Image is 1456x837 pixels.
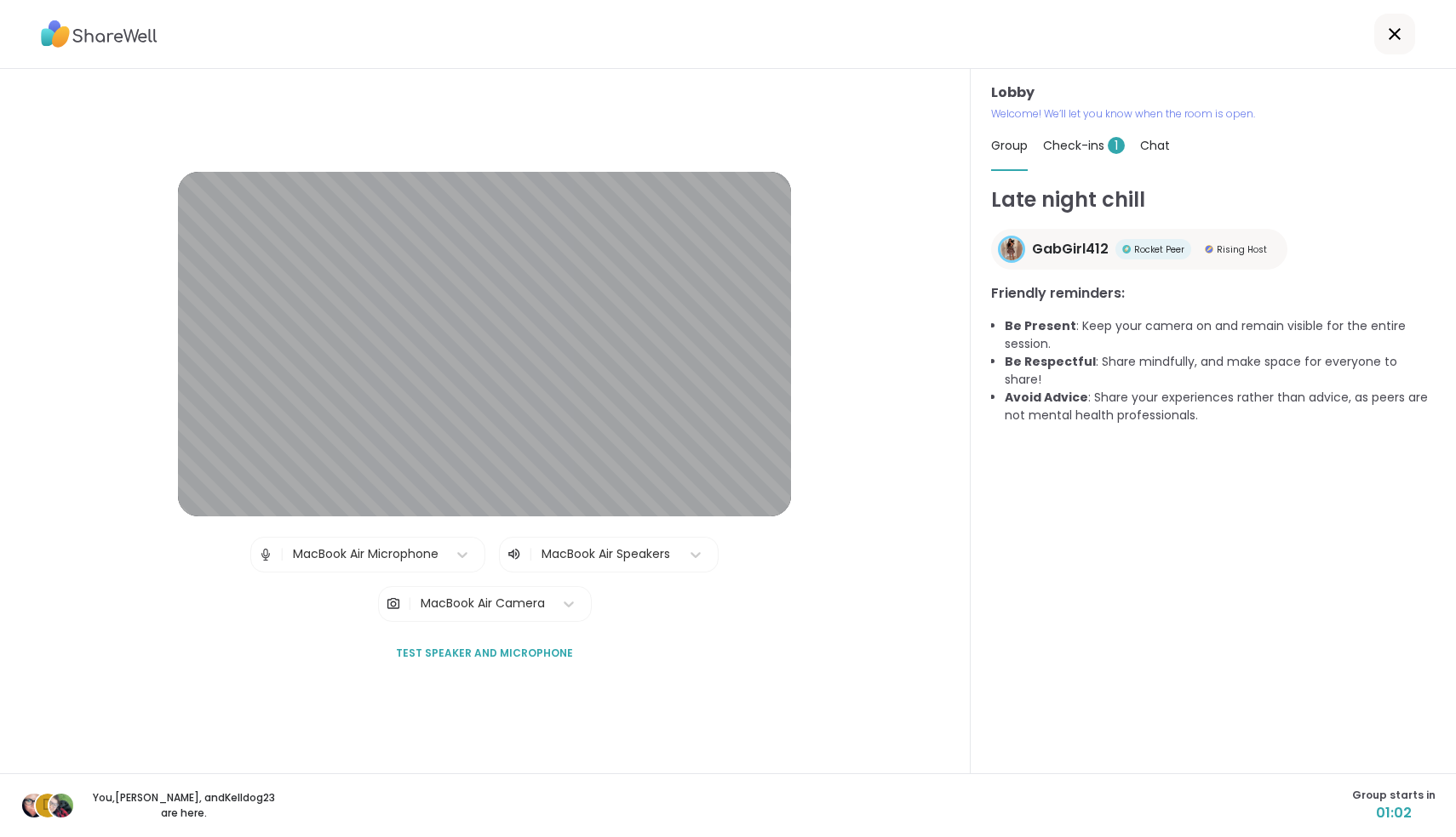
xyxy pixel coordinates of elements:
span: Group starts in [1352,788,1436,803]
button: Test speaker and microphone [389,635,580,671]
img: Rocket Peer [1122,245,1131,253]
span: D [43,794,53,817]
a: GabGirl412GabGirl412Rocket PeerRocket PeerRising HostRising Host [991,229,1287,270]
span: Test speaker and microphone [396,646,573,661]
h1: Late night chill [991,185,1436,215]
img: Kelldog23 [49,794,73,817]
li: : Share your experiences rather than advice, as peers are not mental health professionals. [1005,389,1436,424]
p: Welcome! We’ll let you know when the room is open. [991,106,1436,122]
h3: Lobby [991,83,1436,103]
span: | [529,544,533,565]
span: GabGirl412 [1032,239,1109,259]
img: Manda4444 [22,794,46,817]
h3: Friendly reminders: [991,283,1436,304]
img: Microphone [258,538,273,572]
span: | [280,538,284,572]
b: Be Present [1005,317,1076,334]
span: 1 [1108,137,1125,154]
span: Rocket Peer [1134,243,1184,256]
li: : Share mindfully, and make space for everyone to share! [1005,353,1436,389]
img: ShareWell Logo [41,14,158,54]
span: Group [991,137,1028,154]
span: 01:02 [1352,803,1436,823]
img: Rising Host [1205,245,1213,253]
p: You, [PERSON_NAME] , and Kelldog23 are here. [89,790,279,821]
span: Check-ins [1043,137,1125,154]
b: Be Respectful [1005,353,1096,370]
span: Rising Host [1217,243,1267,256]
b: Avoid Advice [1005,389,1088,406]
li: : Keep your camera on and remain visible for the entire session. [1005,317,1436,353]
span: Chat [1140,137,1170,154]
div: MacBook Air Microphone [293,545,439,563]
span: | [408,587,412,621]
div: MacBook Air Camera [421,595,545,612]
img: Camera [386,587,401,621]
img: GabGirl412 [1000,238,1023,260]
